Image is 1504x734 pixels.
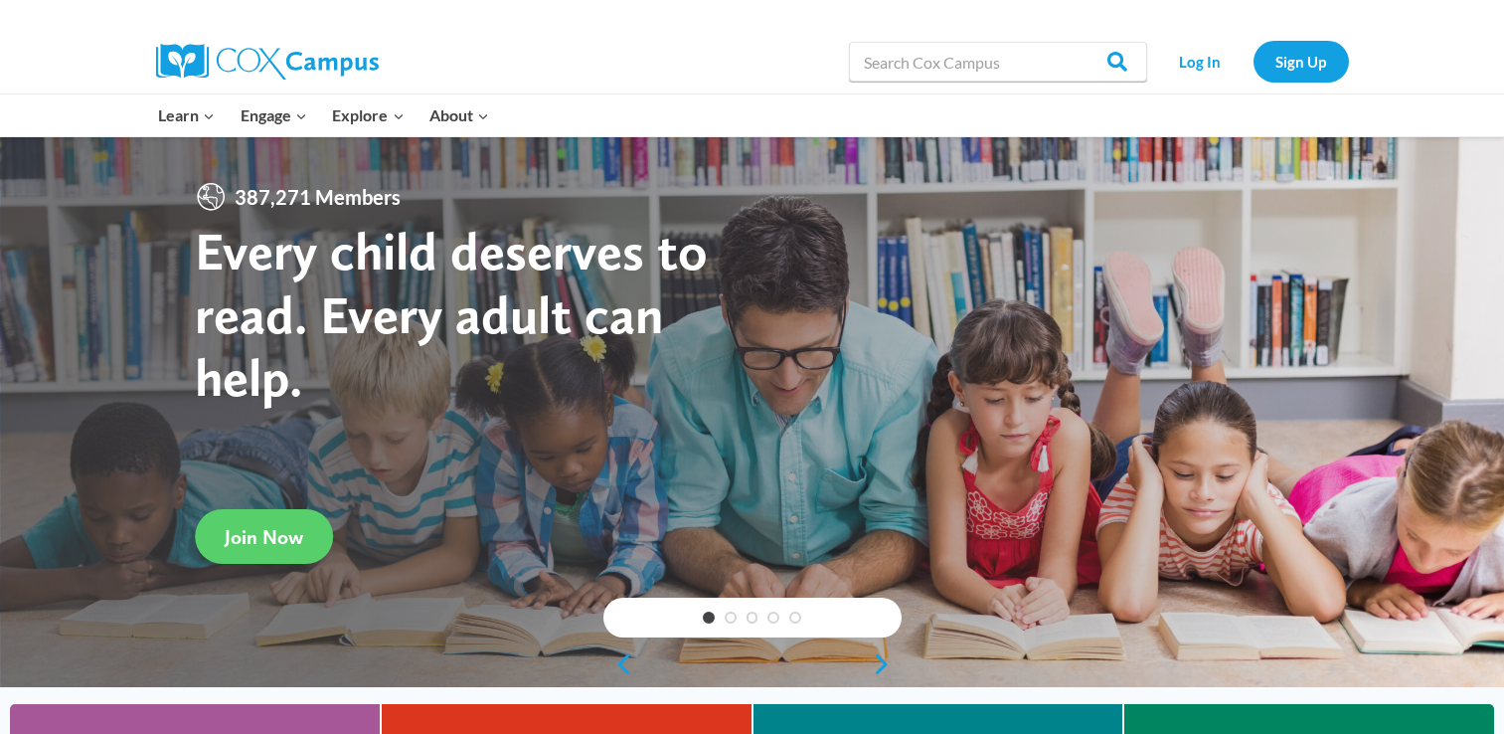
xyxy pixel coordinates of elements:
div: content slider buttons [603,644,902,684]
span: Join Now [225,525,303,549]
a: 3 [747,612,758,624]
nav: Primary Navigation [146,94,502,136]
a: 4 [767,612,779,624]
a: Join Now [195,509,333,564]
a: Log In [1157,41,1244,82]
span: Explore [332,102,404,128]
a: previous [603,652,633,676]
span: 387,271 Members [227,181,409,213]
a: 2 [725,612,737,624]
img: Cox Campus [156,44,379,80]
input: Search Cox Campus [849,42,1147,82]
strong: Every child deserves to read. Every adult can help. [195,219,708,409]
span: About [429,102,489,128]
a: Sign Up [1253,41,1349,82]
a: next [872,652,902,676]
nav: Secondary Navigation [1157,41,1349,82]
span: Engage [241,102,307,128]
span: Learn [158,102,215,128]
a: 1 [703,612,715,624]
a: 5 [789,612,801,624]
